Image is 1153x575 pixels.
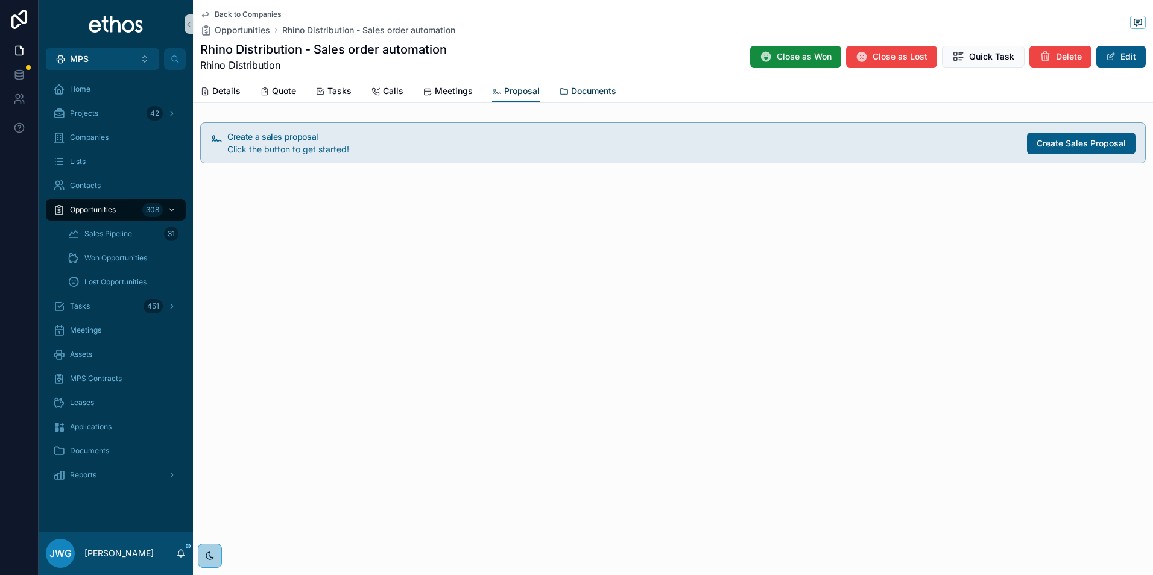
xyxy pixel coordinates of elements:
a: Documents [559,80,616,104]
span: Sales Pipeline [84,229,132,239]
a: Companies [46,127,186,148]
span: Close as Won [777,51,832,63]
div: Click the button to get started! [227,143,1017,156]
span: Close as Lost [873,51,927,63]
span: Won Opportunities [84,253,147,263]
a: Assets [46,344,186,365]
div: 308 [142,203,163,217]
span: MPS Contracts [70,374,122,383]
span: Meetings [435,85,473,97]
a: Back to Companies [200,10,281,19]
span: Applications [70,422,112,432]
span: Reports [70,470,96,480]
span: Rhino Distribution [200,58,447,72]
span: Leases [70,398,94,407]
span: Meetings [70,325,101,335]
a: Won Opportunities [60,247,186,269]
a: Lists [46,151,186,172]
span: Documents [70,446,109,456]
span: Details [212,85,241,97]
a: Rhino Distribution - Sales order automation [282,24,455,36]
h1: Rhino Distribution - Sales order automation [200,41,447,58]
button: Edit [1096,46,1146,68]
a: Documents [46,440,186,462]
span: Opportunities [70,205,116,215]
a: Opportunities308 [46,199,186,221]
a: Tasks451 [46,295,186,317]
a: Calls [371,80,403,104]
span: Proposal [504,85,540,97]
button: Select Button [46,48,159,70]
div: 31 [164,227,178,241]
button: Delete [1029,46,1091,68]
a: Sales Pipeline31 [60,223,186,245]
span: Click the button to get started! [227,144,349,154]
a: Reports [46,464,186,486]
a: Quote [260,80,296,104]
h5: Create a sales proposal [227,133,1017,141]
span: MPS [70,53,89,65]
span: Documents [571,85,616,97]
a: Home [46,78,186,100]
a: Meetings [46,319,186,341]
span: Calls [383,85,403,97]
button: Close as Lost [846,46,937,68]
a: Tasks [315,80,352,104]
a: Projects42 [46,102,186,124]
a: Details [200,80,241,104]
span: Tasks [327,85,352,97]
span: Projects [70,108,98,118]
span: Tasks [70,301,90,311]
a: Contacts [46,175,186,196]
span: Quick Task [969,51,1014,63]
span: Opportunities [215,24,270,36]
span: Contacts [70,181,101,190]
a: Meetings [423,80,473,104]
p: [PERSON_NAME] [84,547,154,559]
div: scrollable content [39,70,193,501]
span: Quote [272,85,296,97]
div: 451 [144,299,163,313]
span: Lists [70,157,86,166]
span: Create Sales Proposal [1037,137,1126,149]
span: Delete [1056,51,1082,63]
button: Quick Task [942,46,1025,68]
a: Applications [46,416,186,438]
a: Leases [46,392,186,413]
button: Create Sales Proposal [1027,133,1136,154]
span: Back to Companies [215,10,281,19]
a: Lost Opportunities [60,271,186,293]
span: Companies [70,133,109,142]
img: App logo [88,14,144,34]
span: Lost Opportunities [84,277,147,287]
a: Proposal [492,80,540,103]
span: Home [70,84,90,94]
div: 42 [147,106,163,121]
a: Opportunities [200,24,270,36]
button: Close as Won [750,46,841,68]
span: JWG [49,546,72,561]
span: Assets [70,350,92,359]
a: MPS Contracts [46,368,186,389]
